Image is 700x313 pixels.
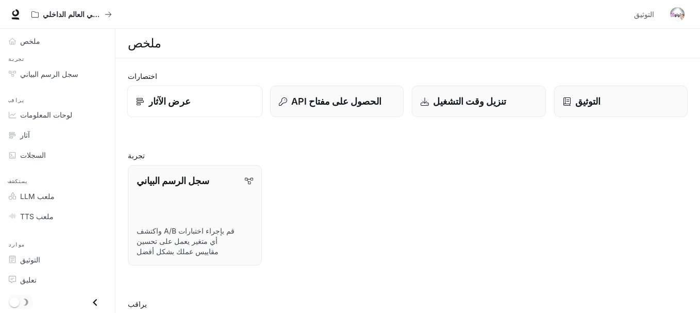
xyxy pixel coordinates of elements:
font: سجل الرسم البياني [137,175,209,186]
a: التوثيق [630,4,663,25]
a: آثار [4,126,111,144]
font: قم بإجراء اختبارات A/B واكتشف أي متغير يعمل على تحسين مقاييس عملك بشكل أفضل [137,226,235,256]
a: سجل الرسم البياني [4,65,111,83]
img: صورة المستخدم الرمزية [670,7,685,22]
a: ملخص [4,32,111,50]
a: التوثيق [554,86,688,117]
font: تنزيل وقت التشغيل [433,96,506,107]
button: الحصول على مفتاح API [270,86,404,117]
font: سجل الرسم البياني [20,70,78,78]
font: التوثيق [20,255,40,264]
font: يراقب [8,97,25,104]
font: تعليق [20,275,37,284]
a: التوثيق [4,251,111,269]
font: ملعب TTS [20,212,54,221]
font: التوثيق [575,96,601,107]
a: عرض الآثار [127,86,262,118]
font: يستكشف [8,178,28,185]
font: ملخص [20,37,40,45]
a: ملعب TTS [4,207,111,225]
font: اختصارات [128,72,157,80]
font: تجربة [128,151,145,160]
a: لوحات المعلومات [4,106,111,124]
span: تبديل الوضع الداكن [9,296,20,307]
font: السجلات [20,151,46,159]
font: عرض الآثار [148,96,191,107]
font: عروض تجريبية للذكاء الاصطناعي في العالم الداخلي [43,10,196,19]
font: التوثيق [634,10,654,19]
a: تعليق [4,271,111,289]
a: تنزيل وقت التشغيل [412,86,546,117]
font: يراقب [128,300,147,308]
font: الحصول على مفتاح API [291,96,381,107]
button: إغلاق الدرج [84,292,107,313]
font: موارد [8,241,25,248]
button: صورة المستخدم الرمزية [667,4,688,25]
a: السجلات [4,146,111,164]
font: ملخص [128,36,161,51]
a: سجل الرسم البيانيقم بإجراء اختبارات A/B واكتشف أي متغير يعمل على تحسين مقاييس عملك بشكل أفضل [128,165,262,266]
button: جميع مساحات العمل [27,4,116,25]
a: ملعب LLM [4,187,111,205]
font: لوحات المعلومات [20,110,72,119]
font: آثار [20,130,30,139]
font: تجربة [8,56,25,62]
font: ملعب LLM [20,192,55,201]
